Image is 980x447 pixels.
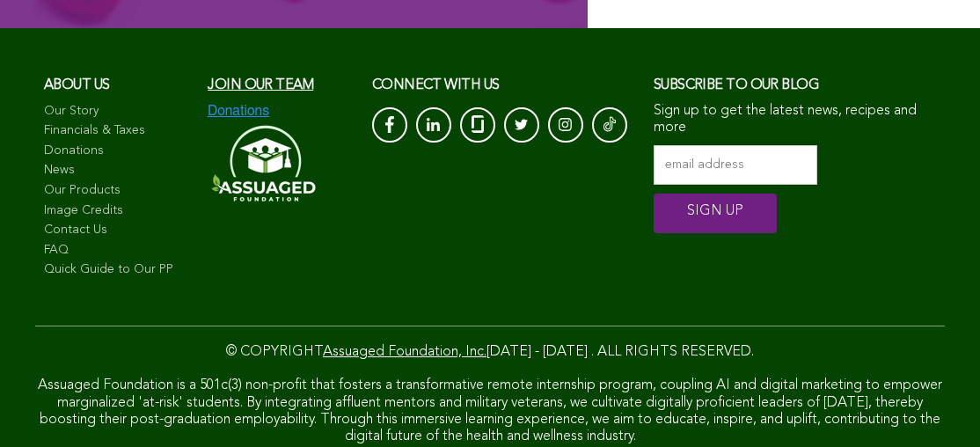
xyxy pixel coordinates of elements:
img: Tik-Tok-Icon [603,115,616,133]
span: CONNECT with us [372,78,500,92]
a: Join our team [208,78,313,92]
p: Sign up to get the latest news, recipes and more [654,103,936,136]
a: Donations [44,143,190,160]
a: Assuaged Foundation, Inc. [323,345,486,359]
img: glassdoor_White [472,115,484,133]
a: Our Story [44,103,190,121]
span: About us [44,78,110,92]
a: Quick Guide to Our PP [44,261,190,279]
span: Assuaged Foundation is a 501c(3) non-profit that fosters a transformative remote internship progr... [38,378,942,443]
img: Donations [208,103,269,119]
a: Image Credits [44,202,190,220]
a: FAQ [44,242,190,260]
img: Assuaged-Foundation-Logo-White [208,120,317,207]
a: Financials & Taxes [44,122,190,140]
a: Contact Us [44,222,190,239]
a: News [44,162,190,180]
span: © COPYRIGHT [DATE] - [DATE] . ALL RIGHTS RESERVED. [226,345,754,359]
h3: Subscribe to our blog [654,72,936,99]
iframe: Chat Widget [892,363,980,447]
input: email address [654,145,817,185]
input: SIGN UP [654,194,777,233]
a: Our Products [44,182,190,200]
